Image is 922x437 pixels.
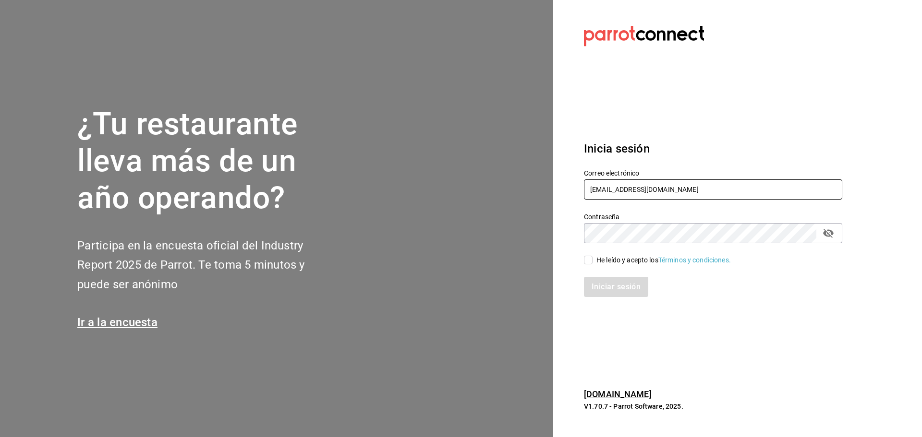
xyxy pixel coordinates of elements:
[77,106,337,216] h1: ¿Tu restaurante lleva más de un año operando?
[584,402,842,411] p: V1.70.7 - Parrot Software, 2025.
[77,236,337,295] h2: Participa en la encuesta oficial del Industry Report 2025 de Parrot. Te toma 5 minutos y puede se...
[77,316,158,329] a: Ir a la encuesta
[596,255,731,265] div: He leído y acepto los
[820,225,837,241] button: passwordField
[584,389,652,399] a: [DOMAIN_NAME]
[584,140,842,157] h3: Inicia sesión
[584,170,842,177] label: Correo electrónico
[584,213,842,220] label: Contraseña
[584,179,842,200] input: Ingresa tu correo electrónico
[658,256,731,264] a: Términos y condiciones.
